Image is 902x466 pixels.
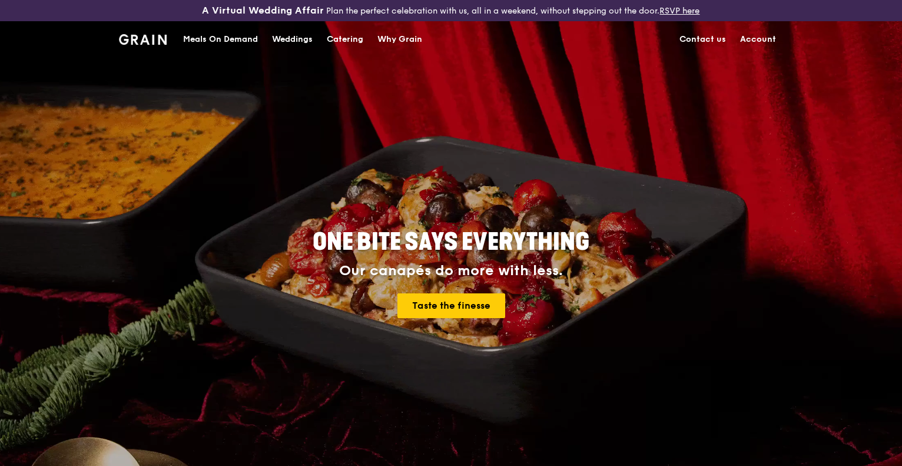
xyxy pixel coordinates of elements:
a: Contact us [672,22,733,57]
div: Plan the perfect celebration with us, all in a weekend, without stepping out the door. [150,5,751,16]
a: Why Grain [370,22,429,57]
img: Grain [119,34,167,45]
a: RSVP here [659,6,699,16]
h3: A Virtual Wedding Affair [202,5,324,16]
a: GrainGrain [119,21,167,56]
a: Taste the finesse [397,293,505,318]
div: Catering [327,22,363,57]
a: Weddings [265,22,320,57]
div: Our canapés do more with less. [239,263,663,279]
div: Why Grain [377,22,422,57]
span: ONE BITE SAYS EVERYTHING [313,228,589,256]
div: Meals On Demand [183,22,258,57]
div: Weddings [272,22,313,57]
a: Catering [320,22,370,57]
a: Account [733,22,783,57]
